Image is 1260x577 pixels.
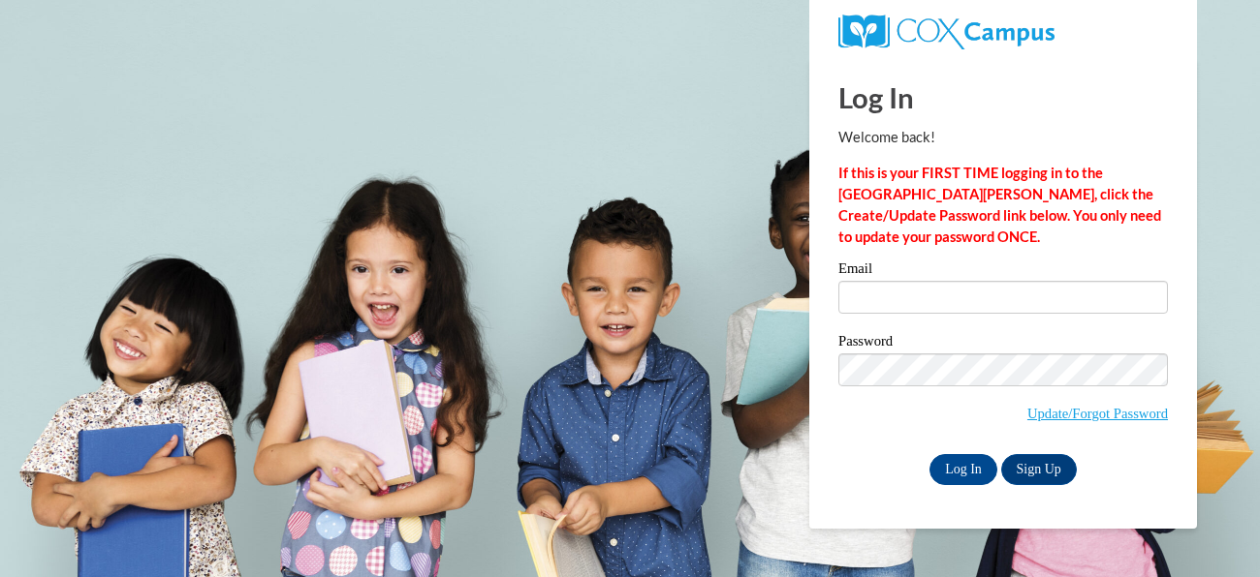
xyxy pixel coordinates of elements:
img: COX Campus [838,15,1055,49]
a: COX Campus [838,22,1055,39]
a: Sign Up [1001,454,1077,485]
a: Update/Forgot Password [1027,406,1168,421]
h1: Log In [838,77,1168,117]
strong: If this is your FIRST TIME logging in to the [GEOGRAPHIC_DATA][PERSON_NAME], click the Create/Upd... [838,165,1161,245]
label: Email [838,261,1168,281]
label: Password [838,334,1168,353]
p: Welcome back! [838,127,1168,148]
input: Log In [929,454,997,485]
